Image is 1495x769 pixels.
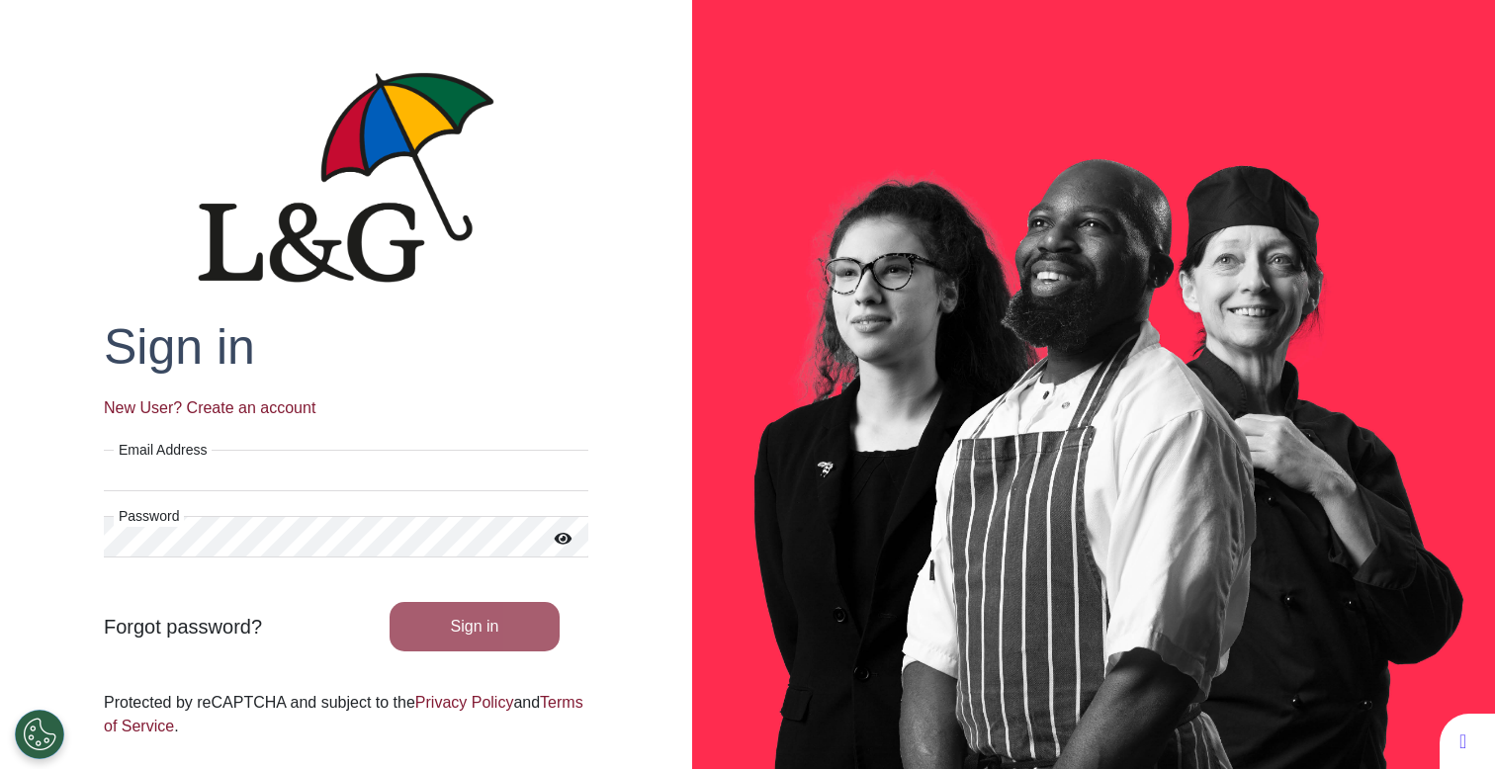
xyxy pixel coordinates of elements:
[415,694,514,711] a: Privacy Policy
[104,396,588,420] div: New User? Create an account
[104,317,588,377] h2: Sign in
[114,440,212,461] label: Email Address
[104,691,588,738] div: Protected by reCAPTCHA and subject to the and .
[89,612,346,641] div: Forgot password?
[390,602,561,651] button: Sign in
[114,506,184,527] label: Password
[198,72,494,283] img: company logo
[15,710,64,759] button: Open Preferences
